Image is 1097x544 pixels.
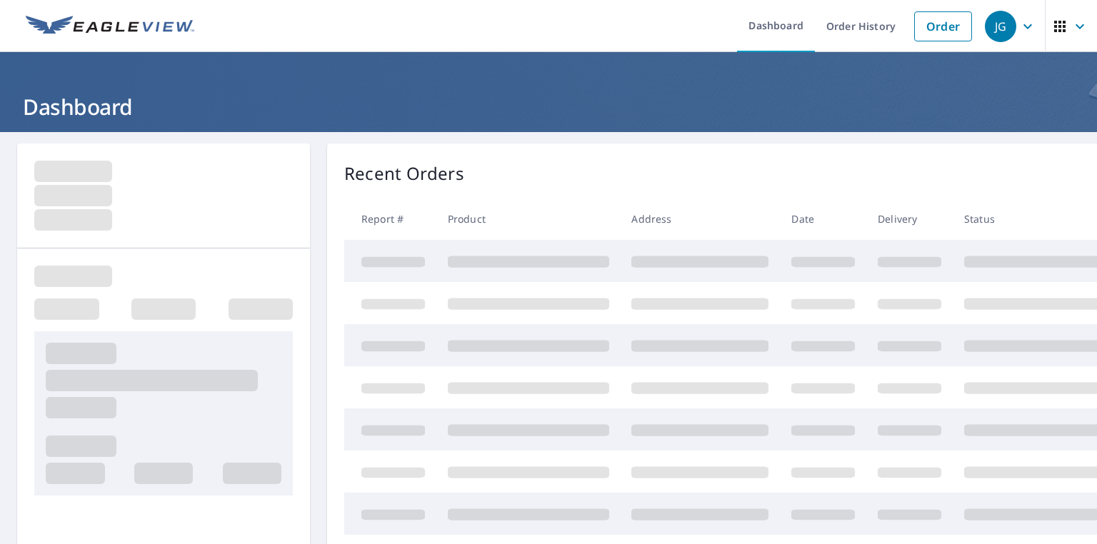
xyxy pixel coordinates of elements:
th: Date [780,198,866,240]
img: EV Logo [26,16,194,37]
p: Recent Orders [344,161,464,186]
h1: Dashboard [17,92,1080,121]
th: Product [436,198,621,240]
a: Order [914,11,972,41]
div: JG [985,11,1016,42]
th: Delivery [866,198,953,240]
th: Address [620,198,780,240]
th: Report # [344,198,436,240]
